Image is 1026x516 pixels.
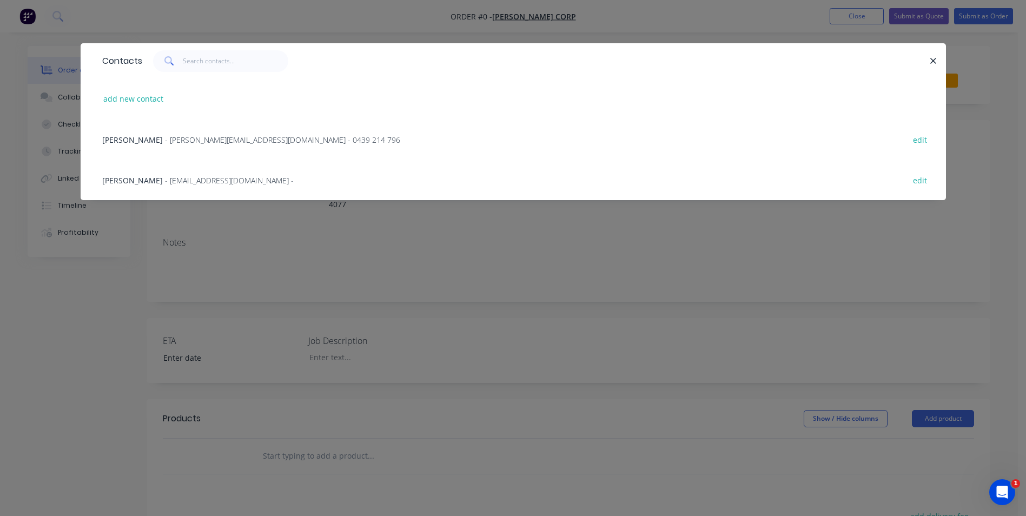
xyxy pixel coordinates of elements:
span: 1 [1011,479,1020,488]
iframe: Intercom live chat [989,479,1015,505]
span: - [EMAIL_ADDRESS][DOMAIN_NAME] - [165,175,294,186]
button: edit [908,132,933,147]
span: [PERSON_NAME] [102,175,163,186]
span: [PERSON_NAME] [102,135,163,145]
button: add new contact [98,91,169,106]
span: - [PERSON_NAME][EMAIL_ADDRESS][DOMAIN_NAME] - 0439 214 796 [165,135,400,145]
input: Search contacts... [183,50,288,72]
button: edit [908,173,933,187]
div: Contacts [97,44,142,78]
